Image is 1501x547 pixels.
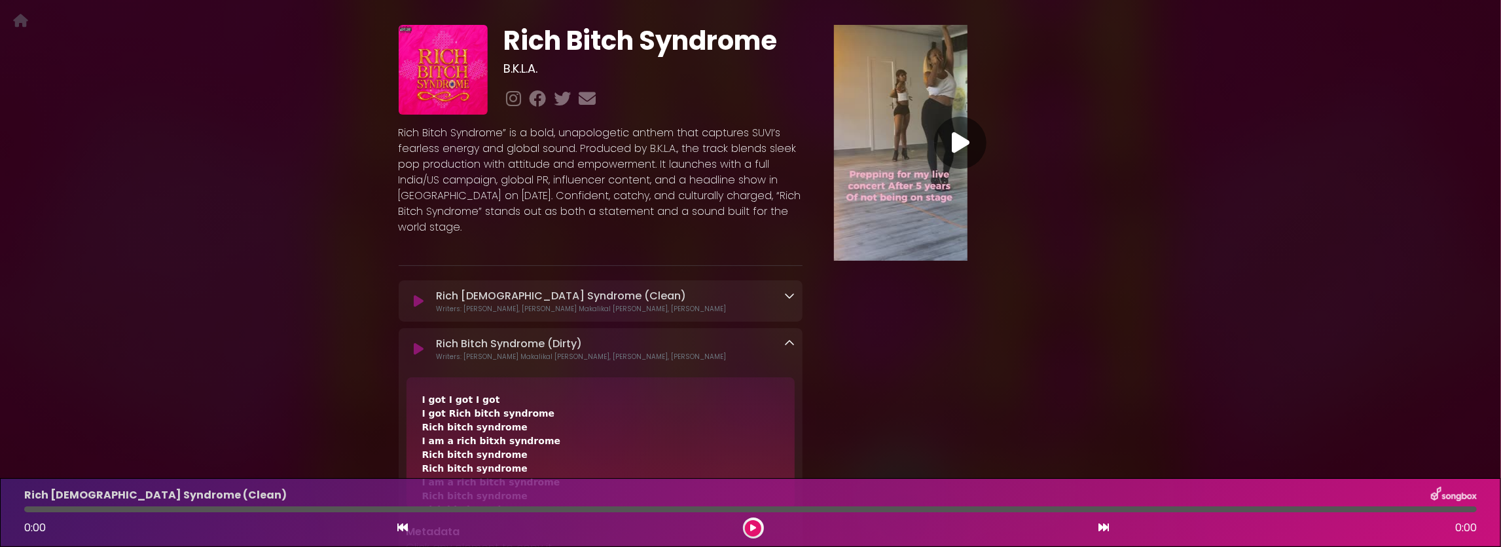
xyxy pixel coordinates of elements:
img: songbox-logo-white.png [1431,487,1477,504]
span: 0:00 [1455,520,1477,536]
p: Rich [DEMOGRAPHIC_DATA] Syndrome (Clean) [24,487,287,503]
p: Rich Bitch Syndrome (Dirty) [436,336,582,352]
h1: Rich Bitch Syndrome [503,25,803,56]
img: goE3ZKh6Su2xoJcRNF0P [399,25,488,114]
p: Rich [DEMOGRAPHIC_DATA] Syndrome (Clean) [436,288,686,304]
img: Video Thumbnail [834,25,968,261]
p: Rich Bitch Syndrome” is a bold, unapologetic anthem that captures SUVI’s fearless energy and glob... [399,125,803,235]
span: 0:00 [24,520,46,535]
h3: B.K.L.A. [503,62,803,76]
p: Writers: [PERSON_NAME], [PERSON_NAME] Makalikal [PERSON_NAME], [PERSON_NAME] [436,304,795,314]
p: Writers: [PERSON_NAME] Makalikal [PERSON_NAME], [PERSON_NAME], [PERSON_NAME] [436,352,795,362]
